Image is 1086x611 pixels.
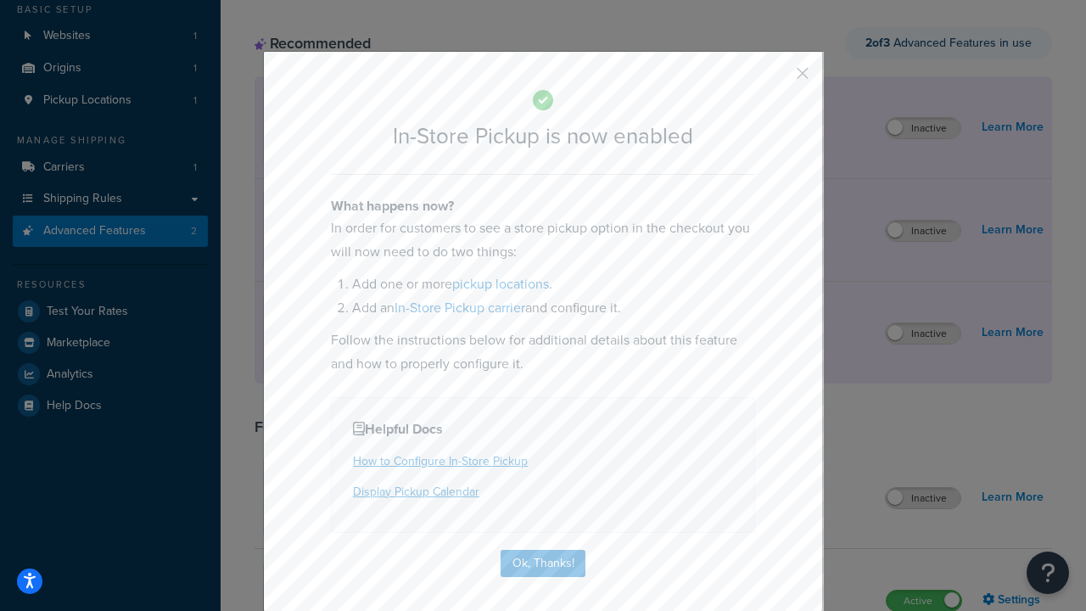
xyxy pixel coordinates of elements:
[353,483,479,501] a: Display Pickup Calendar
[353,419,733,440] h4: Helpful Docs
[331,328,755,376] p: Follow the instructions below for additional details about this feature and how to properly confi...
[395,298,525,317] a: In-Store Pickup carrier
[331,124,755,149] h2: In-Store Pickup is now enabled
[331,216,755,264] p: In order for customers to see a store pickup option in the checkout you will now need to do two t...
[352,296,755,320] li: Add an and configure it.
[501,550,585,577] button: Ok, Thanks!
[352,272,755,296] li: Add one or more .
[353,452,528,470] a: How to Configure In-Store Pickup
[331,196,755,216] h4: What happens now?
[452,274,549,294] a: pickup locations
